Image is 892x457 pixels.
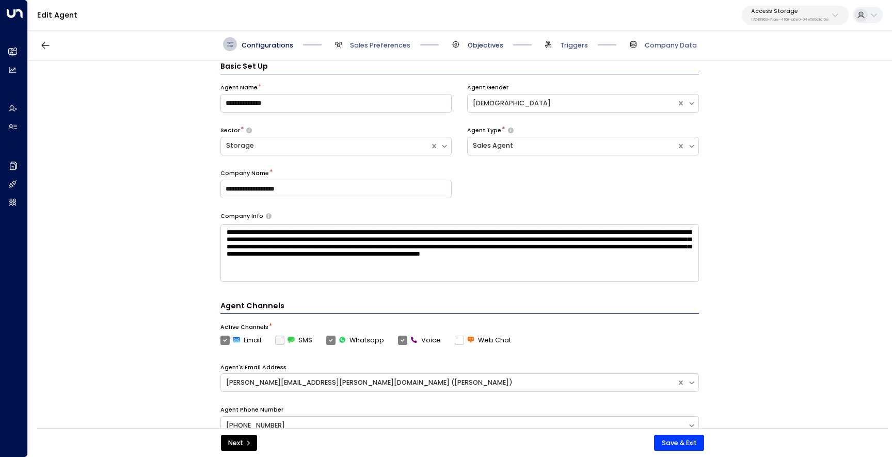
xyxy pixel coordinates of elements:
a: Edit Agent [37,10,77,20]
h3: Basic Set Up [220,61,699,74]
button: Save & Exit [654,435,704,451]
div: [PHONE_NUMBER] [226,421,682,431]
div: Storage [226,141,425,151]
button: Provide a brief overview of your company, including your industry, products or services, and any ... [266,213,272,219]
label: Agent's Email Address [220,364,286,372]
label: Agent Type [467,127,501,135]
span: Objectives [468,41,503,50]
label: Web Chat [455,336,511,345]
label: Sector [220,127,240,135]
label: Company Info [220,212,263,220]
label: Agent Phone Number [220,406,283,414]
button: Next [221,435,257,451]
h4: Agent Channels [220,301,699,314]
div: To activate this channel, please go to the Integrations page [275,336,312,345]
p: 17248963-7bae-4f68-a6e0-04e589c1c15e [751,18,829,22]
label: Agent Gender [467,84,508,92]
div: Sales Agent [473,141,672,151]
label: Active Channels [220,323,268,332]
label: Whatsapp [326,336,384,345]
label: Agent Name [220,84,258,92]
p: Access Storage [751,8,829,14]
label: Voice [398,336,441,345]
label: Company Name [220,169,269,178]
span: Configurations [242,41,293,50]
button: Select whether your copilot will handle inquiries directly from leads or from brokers representin... [508,128,514,134]
label: Email [220,336,261,345]
div: [PERSON_NAME][EMAIL_ADDRESS][PERSON_NAME][DOMAIN_NAME] ([PERSON_NAME]) [226,378,672,388]
div: [DEMOGRAPHIC_DATA] [473,99,672,108]
span: Triggers [560,41,588,50]
button: Access Storage17248963-7bae-4f68-a6e0-04e589c1c15e [742,6,849,25]
label: SMS [275,336,312,345]
button: Select whether your copilot will handle inquiries directly from leads or from brokers representin... [246,128,252,134]
span: Company Data [645,41,697,50]
span: Sales Preferences [350,41,410,50]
